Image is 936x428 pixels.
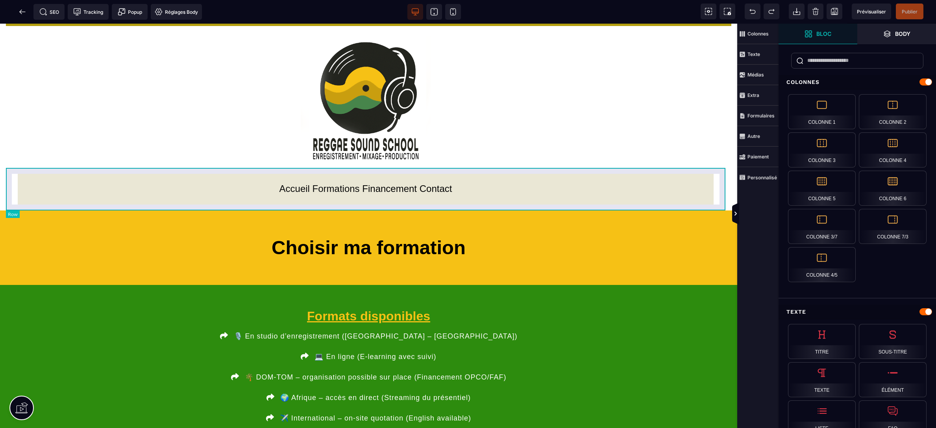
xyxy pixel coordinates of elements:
span: Texte [737,44,779,65]
span: Médias [737,65,779,85]
div: Colonne 4/5 [788,247,856,282]
h1: Choisir ma formation [123,208,615,240]
strong: Paiement [747,154,769,160]
div: Sous-titre [859,324,927,359]
span: Ouvrir les blocs [779,24,857,44]
a: Accueil [279,160,310,170]
strong: Colonnes [747,31,769,37]
button: 💻 En ligne (E-learning avec suivi) [129,322,609,343]
span: Voir mobile [445,4,461,20]
div: Colonne 6 [859,171,927,206]
span: Voir bureau [407,4,423,20]
div: Colonne 2 [859,94,927,129]
button: ✈️ International – on-site quotation (English available) [129,384,609,404]
span: Voir tablette [426,4,442,20]
span: Colonnes [737,24,779,44]
strong: Médias [747,72,764,78]
button: 🌴 DOM-TOM – organisation possible sur place (Financement OPCO/FAF) [129,343,609,363]
span: Réglages Body [155,8,198,16]
span: Favicon [151,4,202,20]
span: Prévisualiser [857,9,886,15]
span: Formulaires [737,106,779,126]
strong: Autre [747,133,760,139]
a: Formations [313,160,360,170]
strong: Personnalisé [747,175,777,181]
div: Colonne 7/3 [859,209,927,244]
strong: Extra [747,92,759,98]
span: Popup [118,8,142,16]
a: Contact [420,160,452,170]
span: Afficher les vues [779,202,786,226]
div: Colonne 4 [859,132,927,167]
span: Métadata SEO [33,4,65,20]
button: 🎙️ En studio d’enregistrement ([GEOGRAPHIC_DATA] – [GEOGRAPHIC_DATA]) [129,302,609,322]
span: Autre [737,126,779,147]
strong: Texte [747,51,760,57]
div: Colonne 3/7 [788,209,856,244]
span: Nettoyage [808,4,823,19]
div: Colonne 5 [788,171,856,206]
span: Importer [789,4,805,19]
strong: Formulaires [747,113,775,119]
a: Financement [362,160,417,170]
button: 🌍 Afrique – accès en direct (Streaming du présentiel) [129,363,609,384]
span: Extra [737,85,779,106]
div: Colonne 3 [788,132,856,167]
span: Enregistrer [827,4,842,19]
span: Ouvrir les calques [857,24,936,44]
div: Texte [779,305,936,319]
div: Texte [788,362,856,397]
span: Publier [902,9,918,15]
div: Élément [859,362,927,397]
strong: Bloc [816,31,831,37]
span: Rétablir [764,4,779,19]
span: Capture d'écran [720,4,735,19]
div: Titre [788,324,856,359]
span: Voir les composants [701,4,716,19]
strong: Body [895,31,910,37]
span: Enregistrer le contenu [896,4,923,19]
div: Colonnes [779,75,936,89]
span: Créer une alerte modale [112,4,148,20]
span: Code de suivi [68,4,109,20]
span: Personnalisé [737,167,779,188]
span: Paiement [737,147,779,167]
img: 4275e03cccdd2596e6c8e3e803fb8e3d_LOGO_REGGAE_SOUND_SCHOOL_2025_.png [301,13,431,143]
span: SEO [39,8,59,16]
span: Aperçu [852,4,891,19]
span: Retour [15,4,30,20]
div: Colonne 1 [788,94,856,129]
span: Défaire [745,4,760,19]
span: Tracking [73,8,103,16]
